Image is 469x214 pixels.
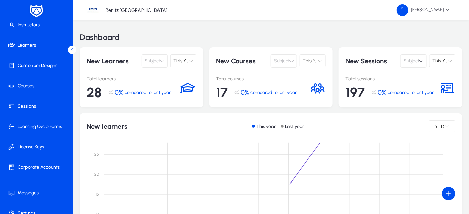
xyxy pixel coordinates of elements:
[256,124,276,129] p: This year
[94,172,99,177] text: 20
[87,84,102,101] span: 28
[216,84,228,101] span: 17
[19,11,33,16] div: v 4.0.25
[1,22,74,28] span: Instructors
[345,84,365,101] span: 197
[397,4,408,16] img: 58.png
[435,124,445,129] span: YTD
[87,76,180,82] p: Total learners
[87,4,99,17] img: 37.jpg
[96,192,99,197] text: 15
[75,40,114,44] div: Keywords by Traffic
[285,124,304,129] p: Last year
[1,190,74,196] span: Messages
[173,58,193,64] span: This Year
[388,90,434,95] span: compared to last year
[345,76,439,82] p: Total sessions
[87,54,139,68] p: New Learners
[274,54,290,68] span: Subject
[345,54,398,68] p: New Sessions
[26,40,61,44] div: Domain Overview
[303,58,322,64] span: This Year
[18,39,24,45] img: tab_domain_overview_orange.svg
[106,7,167,13] p: Berlitz [GEOGRAPHIC_DATA]
[125,90,171,95] span: compared to last year
[1,123,74,130] span: Learning Cycle Forms
[11,18,16,23] img: website_grey.svg
[145,54,161,68] span: Subject
[11,11,16,16] img: logo_orange.svg
[18,18,75,23] div: Domain: [DOMAIN_NAME]
[115,88,123,97] span: 0%
[378,88,386,97] span: 0%
[397,4,450,16] span: [PERSON_NAME]
[216,54,268,68] p: New Courses
[216,76,310,82] p: Total courses
[251,90,297,95] span: compared to last year
[1,42,74,49] span: Learners
[68,39,73,45] img: tab_keywords_by_traffic_grey.svg
[94,152,99,157] text: 25
[1,144,74,150] span: License Keys
[87,122,127,130] h1: New learners
[1,103,74,110] span: Sessions
[1,62,74,69] span: Curriculum Designs
[241,88,249,97] span: 0%
[1,83,74,89] span: Courses
[432,58,452,64] span: This Year
[28,4,45,18] img: white-logo.png
[80,33,120,41] h3: Dashboard
[404,54,419,68] span: Subject
[1,164,74,171] span: Corporate Accounts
